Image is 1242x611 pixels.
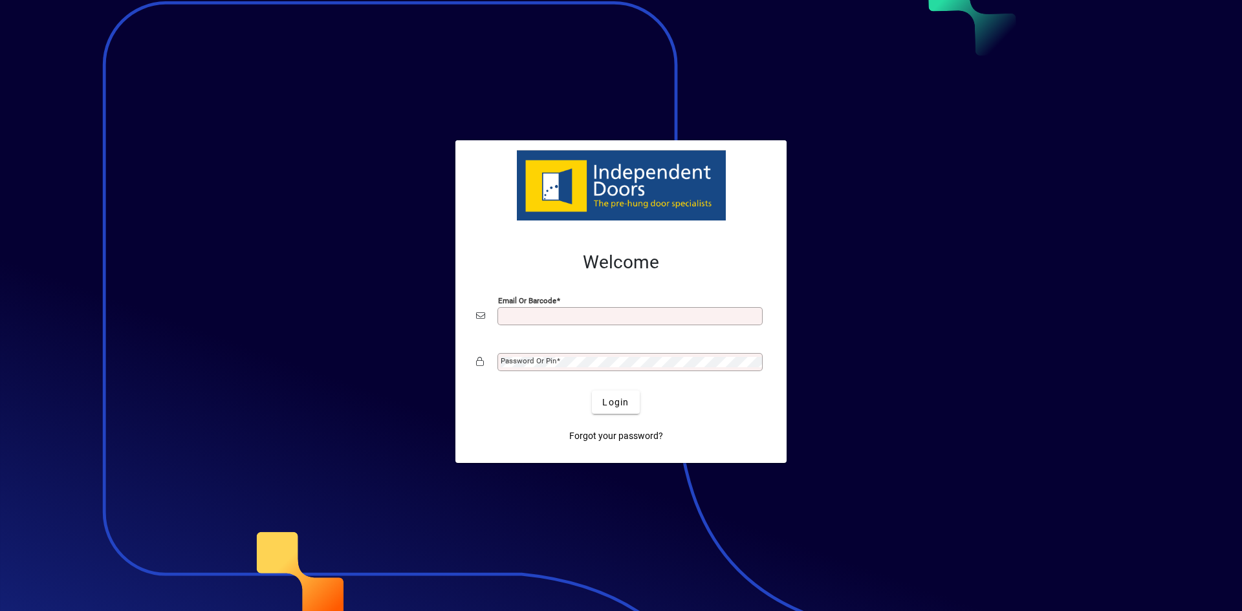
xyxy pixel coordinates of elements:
a: Forgot your password? [564,424,668,447]
mat-label: Email or Barcode [498,296,556,305]
span: Forgot your password? [569,429,663,443]
mat-label: Password or Pin [501,356,556,365]
span: Login [602,396,629,409]
button: Login [592,391,639,414]
h2: Welcome [476,252,766,273]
